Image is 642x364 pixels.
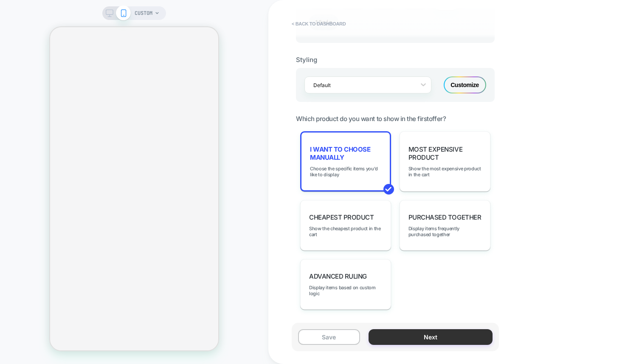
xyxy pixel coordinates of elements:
[309,285,382,296] span: Display items based on custom logic
[309,226,382,237] span: Show the cheapest product in the cart
[309,213,374,221] span: Cheapest Product
[296,115,446,123] span: Which product do you want to show in the first offer?
[408,213,481,221] span: Purchased Together
[369,329,493,345] button: Next
[296,56,495,64] div: Styling
[287,17,350,31] button: < back to dashboard
[298,329,360,345] button: Save
[135,6,152,20] span: CUSTOM
[408,166,481,178] span: Show the most expensive product in the cart
[408,145,481,161] span: Most Expensive Product
[310,145,381,161] span: I want to choose manually
[408,226,481,237] span: Display items frequently purchased together
[309,272,367,280] span: Advanced Ruling
[310,166,381,178] span: Choose the specific items you'd like to display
